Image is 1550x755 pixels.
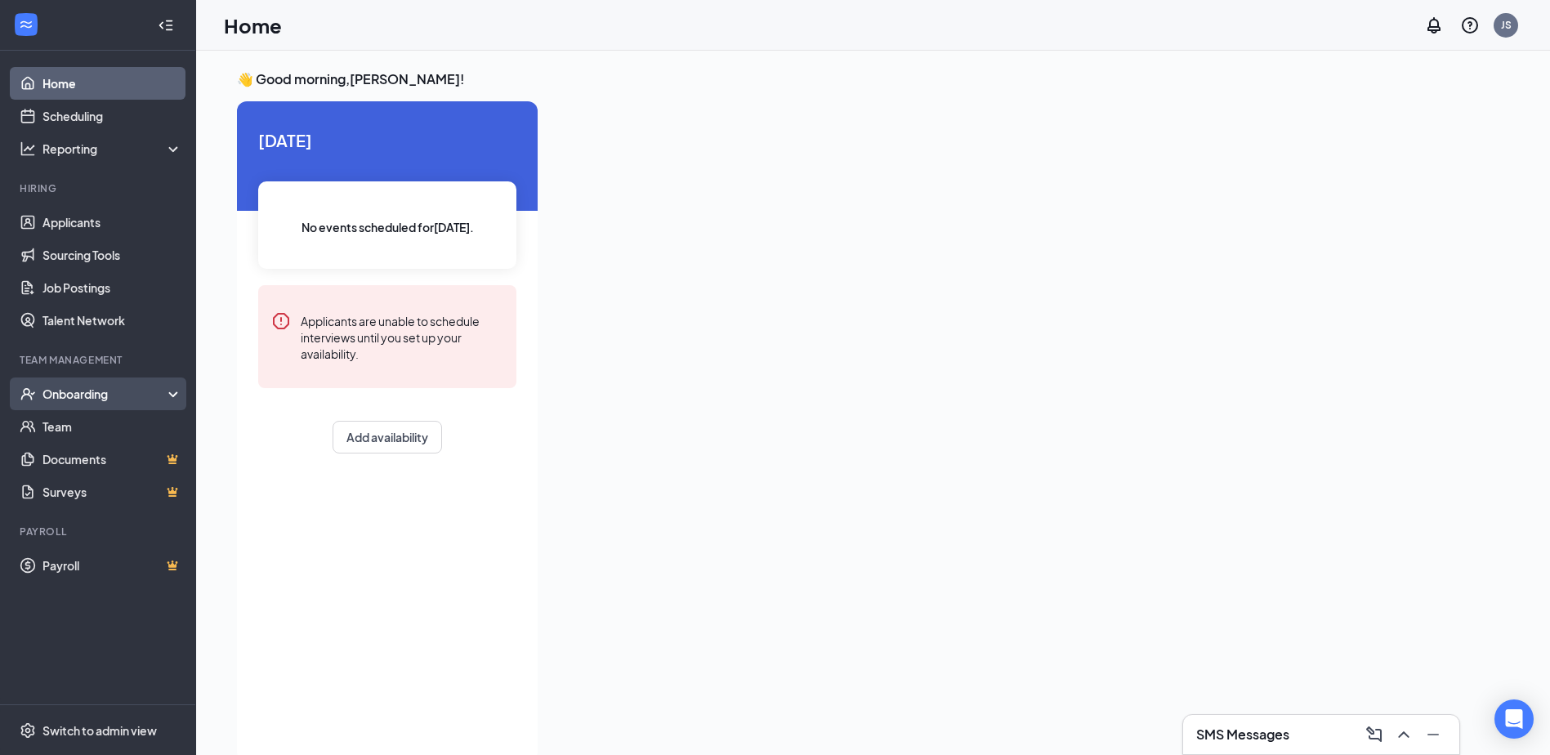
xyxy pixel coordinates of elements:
div: JS [1501,18,1512,32]
svg: Analysis [20,141,36,157]
div: Payroll [20,525,179,538]
div: Onboarding [42,386,168,402]
a: Applicants [42,206,182,239]
svg: QuestionInfo [1460,16,1480,35]
h3: 👋 Good morning, [PERSON_NAME] ! [237,70,1466,88]
a: Sourcing Tools [42,239,182,271]
svg: Error [271,311,291,331]
div: Team Management [20,353,179,367]
button: ComposeMessage [1361,721,1387,748]
span: No events scheduled for [DATE] . [302,218,474,236]
a: Home [42,67,182,100]
a: PayrollCrown [42,549,182,582]
h3: SMS Messages [1196,726,1289,744]
div: Hiring [20,181,179,195]
a: Team [42,410,182,443]
span: [DATE] [258,127,516,153]
svg: ComposeMessage [1365,725,1384,744]
svg: WorkstreamLogo [18,16,34,33]
h1: Home [224,11,282,39]
svg: UserCheck [20,386,36,402]
button: Minimize [1420,721,1446,748]
svg: Notifications [1424,16,1444,35]
svg: Minimize [1423,725,1443,744]
div: Reporting [42,141,183,157]
div: Applicants are unable to schedule interviews until you set up your availability. [301,311,503,362]
div: Open Intercom Messenger [1494,699,1534,739]
svg: Settings [20,722,36,739]
div: Switch to admin view [42,722,157,739]
svg: Collapse [158,17,174,34]
button: Add availability [333,421,442,453]
a: Scheduling [42,100,182,132]
a: Job Postings [42,271,182,304]
svg: ChevronUp [1394,725,1414,744]
button: ChevronUp [1391,721,1417,748]
a: Talent Network [42,304,182,337]
a: DocumentsCrown [42,443,182,476]
a: SurveysCrown [42,476,182,508]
